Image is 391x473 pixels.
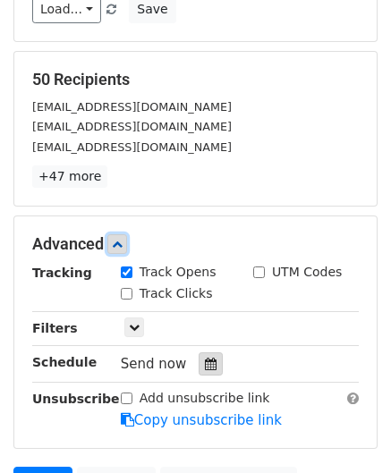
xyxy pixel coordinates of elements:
label: Add unsubscribe link [140,389,270,408]
small: [EMAIL_ADDRESS][DOMAIN_NAME] [32,100,232,114]
small: [EMAIL_ADDRESS][DOMAIN_NAME] [32,120,232,133]
strong: Filters [32,321,78,335]
span: Send now [121,356,187,372]
h5: 50 Recipients [32,70,359,89]
label: Track Opens [140,263,217,282]
label: UTM Codes [272,263,342,282]
strong: Schedule [32,355,97,369]
strong: Unsubscribe [32,392,120,406]
h5: Advanced [32,234,359,254]
strong: Tracking [32,266,92,280]
small: [EMAIL_ADDRESS][DOMAIN_NAME] [32,140,232,154]
label: Track Clicks [140,284,213,303]
a: +47 more [32,165,107,188]
a: Copy unsubscribe link [121,412,282,428]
